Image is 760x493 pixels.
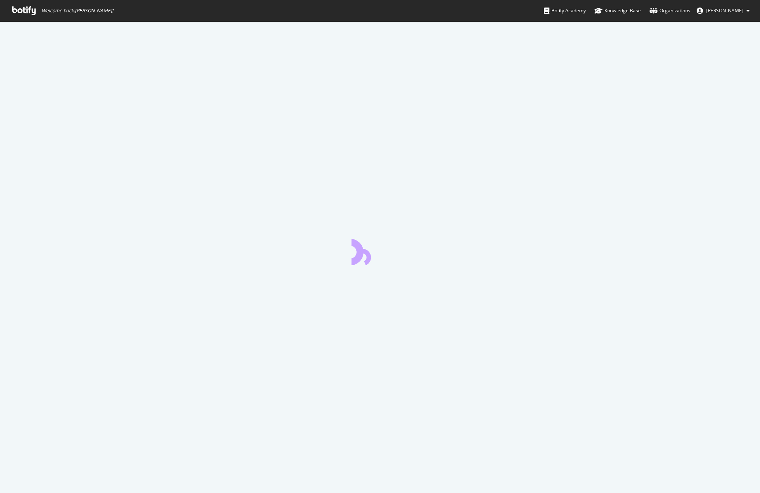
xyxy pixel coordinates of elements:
[706,7,743,14] span: Duane Rajkumar
[42,8,113,14] span: Welcome back, [PERSON_NAME] !
[650,7,690,15] div: Organizations
[690,4,756,17] button: [PERSON_NAME]
[351,237,408,265] div: animation
[544,7,586,15] div: Botify Academy
[595,7,641,15] div: Knowledge Base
